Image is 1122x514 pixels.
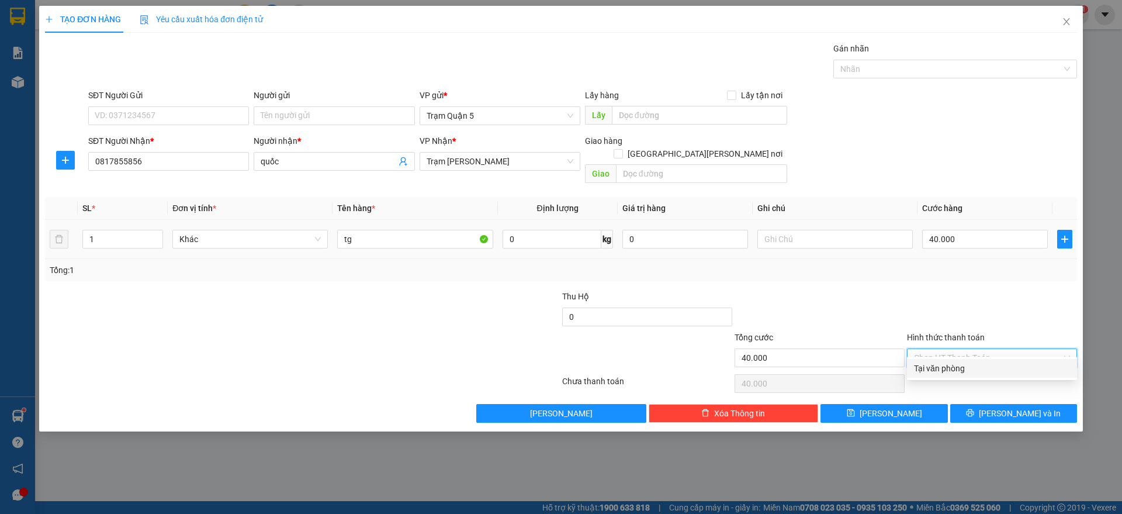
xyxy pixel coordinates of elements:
[757,230,913,249] input: Ghi Chú
[623,147,787,160] span: [GEOGRAPHIC_DATA][PERSON_NAME] nơi
[1058,234,1072,244] span: plus
[585,136,622,146] span: Giao hàng
[585,91,619,100] span: Lấy hàng
[420,136,452,146] span: VP Nhận
[736,89,787,102] span: Lấy tận nơi
[427,107,573,125] span: Trạm Quận 5
[56,151,75,170] button: plus
[622,230,748,249] input: 0
[476,404,646,423] button: [PERSON_NAME]
[701,409,709,418] span: delete
[585,164,616,183] span: Giao
[399,157,408,166] span: user-add
[622,203,666,213] span: Giá trị hàng
[612,106,787,125] input: Dọc đường
[820,404,947,423] button: save[PERSON_NAME]
[714,407,765,420] span: Xóa Thông tin
[833,44,869,53] label: Gán nhãn
[907,333,985,342] label: Hình thức thanh toán
[427,153,573,170] span: Trạm Tắc Vân
[50,264,433,277] div: Tổng: 1
[735,333,773,342] span: Tổng cước
[585,106,612,125] span: Lấy
[847,409,855,418] span: save
[172,203,216,213] span: Đơn vị tính
[45,15,53,23] span: plus
[979,407,1061,420] span: [PERSON_NAME] và In
[914,362,1070,375] div: Tại văn phòng
[1057,230,1072,249] button: plus
[922,203,962,213] span: Cước hàng
[254,89,414,102] div: Người gửi
[88,89,249,102] div: SĐT Người Gửi
[179,230,321,248] span: Khác
[50,230,68,249] button: delete
[562,292,589,301] span: Thu Hộ
[601,230,613,249] span: kg
[254,134,414,147] div: Người nhận
[753,197,917,220] th: Ghi chú
[860,407,922,420] span: [PERSON_NAME]
[1062,17,1071,26] span: close
[616,164,787,183] input: Dọc đường
[140,15,263,24] span: Yêu cầu xuất hóa đơn điện tử
[537,203,579,213] span: Định lượng
[337,230,493,249] input: VD: Bàn, Ghế
[561,375,733,395] div: Chưa thanh toán
[82,203,92,213] span: SL
[45,15,121,24] span: TẠO ĐƠN HÀNG
[1050,6,1083,39] button: Close
[420,89,580,102] div: VP gửi
[966,409,974,418] span: printer
[337,203,375,213] span: Tên hàng
[950,404,1077,423] button: printer[PERSON_NAME] và In
[530,407,593,420] span: [PERSON_NAME]
[88,134,249,147] div: SĐT Người Nhận
[140,15,149,25] img: icon
[57,156,74,165] span: plus
[649,404,819,423] button: deleteXóa Thông tin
